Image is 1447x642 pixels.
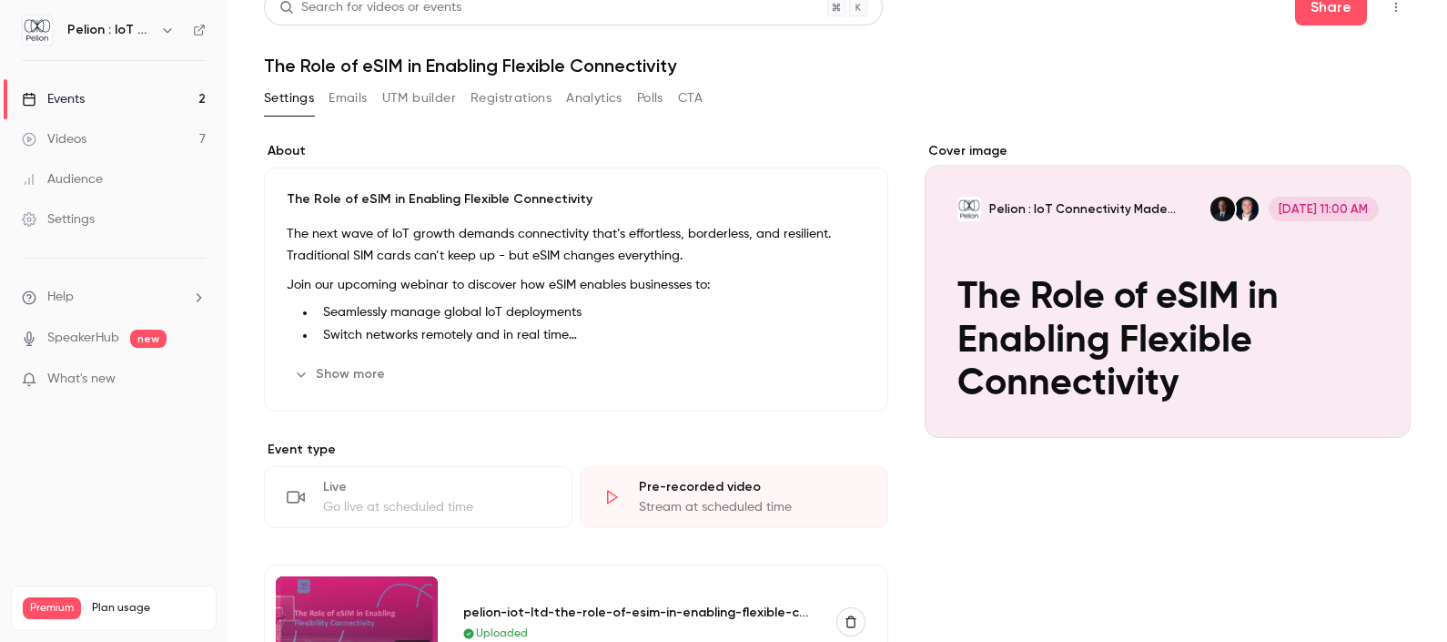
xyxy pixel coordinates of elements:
[23,597,81,619] span: Premium
[637,84,663,113] button: Polls
[264,142,888,160] label: About
[925,142,1411,438] section: Cover image
[287,223,865,267] p: The next wave of IoT growth demands connectivity that’s effortless, borderless, and resilient. Tr...
[287,274,865,296] p: Join our upcoming webinar to discover how eSIM enables businesses to:
[287,360,396,389] button: Show more
[316,326,865,345] li: Switch networks remotely and in real time
[323,498,550,516] div: Go live at scheduled time
[287,190,865,209] p: The Role of eSIM in Enabling Flexible Connectivity
[925,142,1411,160] label: Cover image
[639,478,865,496] div: Pre-recorded video
[47,370,116,389] span: What's new
[67,21,153,39] h6: Pelion : IoT Connectivity Made Effortless
[329,84,367,113] button: Emails
[22,288,206,307] li: help-dropdown-opener
[463,603,815,622] div: pelion-iot-ltd-the-role-of-esim-in-enabling-flexible-connectivity-2 (1).mp4
[566,84,622,113] button: Analytics
[316,303,865,322] li: Seamlessly manage global IoT deployments
[476,626,528,642] span: Uploaded
[264,84,314,113] button: Settings
[22,90,85,108] div: Events
[47,288,74,307] span: Help
[264,441,888,459] p: Event type
[130,330,167,348] span: new
[323,478,550,496] div: Live
[22,170,103,189] div: Audience
[47,329,119,348] a: SpeakerHub
[471,84,551,113] button: Registrations
[382,84,456,113] button: UTM builder
[22,210,95,229] div: Settings
[264,55,1411,76] h1: The Role of eSIM in Enabling Flexible Connectivity
[639,498,865,516] div: Stream at scheduled time
[23,15,52,45] img: Pelion : IoT Connectivity Made Effortless
[580,466,888,528] div: Pre-recorded videoStream at scheduled time
[264,466,572,528] div: LiveGo live at scheduled time
[22,130,86,148] div: Videos
[678,84,703,113] button: CTA
[184,372,206,388] iframe: Noticeable Trigger
[92,601,205,616] span: Plan usage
